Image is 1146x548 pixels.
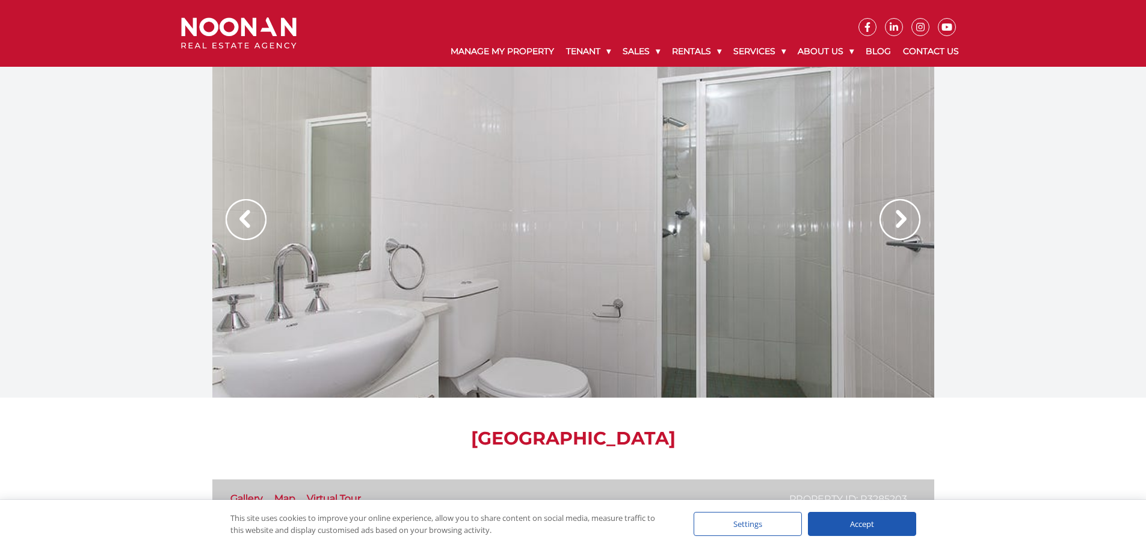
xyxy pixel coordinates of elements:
[230,512,670,536] div: This site uses cookies to improve your online experience, allow you to share content on social me...
[789,491,907,506] p: Property ID: R3285203
[230,493,263,504] a: Gallery
[226,199,266,240] img: Arrow slider
[897,36,965,67] a: Contact Us
[617,36,666,67] a: Sales
[560,36,617,67] a: Tenant
[880,199,920,240] img: Arrow slider
[445,36,560,67] a: Manage My Property
[727,36,792,67] a: Services
[860,36,897,67] a: Blog
[181,17,297,49] img: Noonan Real Estate Agency
[212,428,934,449] h1: [GEOGRAPHIC_DATA]
[274,493,295,504] a: Map
[792,36,860,67] a: About Us
[808,512,916,536] div: Accept
[307,493,361,504] a: Virtual Tour
[666,36,727,67] a: Rentals
[694,512,802,536] div: Settings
